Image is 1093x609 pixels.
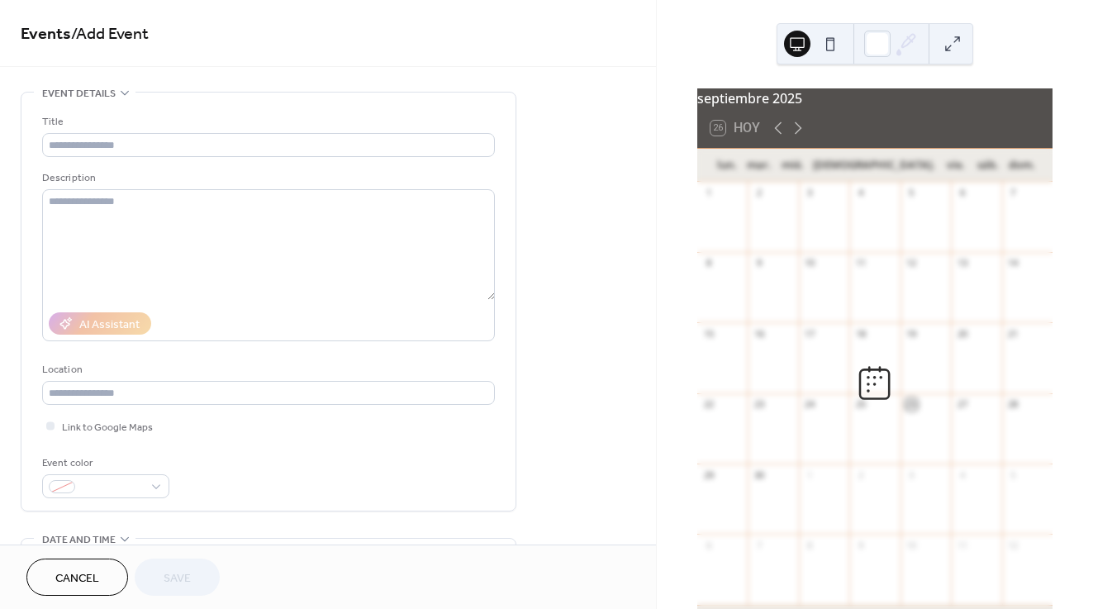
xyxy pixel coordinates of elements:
div: 28 [1007,398,1019,411]
div: 26 [905,398,918,411]
div: 27 [956,398,968,411]
div: sáb. [972,149,1005,182]
div: lun. [710,149,744,182]
div: mié. [776,149,809,182]
div: 21 [1007,327,1019,340]
div: 24 [804,398,816,411]
div: 11 [956,539,968,551]
div: 13 [956,257,968,269]
div: 8 [804,539,816,551]
div: dom. [1005,149,1039,182]
div: 6 [702,539,715,551]
div: 23 [753,398,765,411]
div: 29 [702,469,715,481]
div: 2 [753,187,765,199]
div: 12 [1007,539,1019,551]
button: Cancel [26,559,128,596]
div: 4 [956,469,968,481]
div: 2 [854,469,867,481]
div: 17 [804,327,816,340]
div: Location [42,361,492,378]
span: Cancel [55,570,99,588]
div: 25 [854,398,867,411]
div: 20 [956,327,968,340]
div: Event color [42,454,166,472]
span: / Add Event [71,18,149,50]
div: 11 [854,257,867,269]
div: 1 [702,187,715,199]
div: 9 [854,539,867,551]
div: 8 [702,257,715,269]
div: 5 [905,187,918,199]
div: septiembre 2025 [697,88,1053,108]
div: 10 [804,257,816,269]
div: [DEMOGRAPHIC_DATA]. [809,149,939,182]
span: Date and time [42,531,116,549]
div: 4 [854,187,867,199]
div: 1 [804,469,816,481]
a: Events [21,18,71,50]
div: 7 [1007,187,1019,199]
span: Link to Google Maps [62,419,153,436]
div: 18 [854,327,867,340]
div: 15 [702,327,715,340]
div: 30 [753,469,765,481]
span: Event details [42,85,116,102]
div: Description [42,169,492,187]
div: 12 [905,257,918,269]
div: vie. [939,149,972,182]
div: 3 [804,187,816,199]
div: 7 [753,539,765,551]
div: 6 [956,187,968,199]
div: 22 [702,398,715,411]
div: 19 [905,327,918,340]
div: 9 [753,257,765,269]
div: 16 [753,327,765,340]
div: Title [42,113,492,131]
div: 5 [1007,469,1019,481]
div: 3 [905,469,918,481]
div: 14 [1007,257,1019,269]
div: mar. [743,149,776,182]
div: 10 [905,539,918,551]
